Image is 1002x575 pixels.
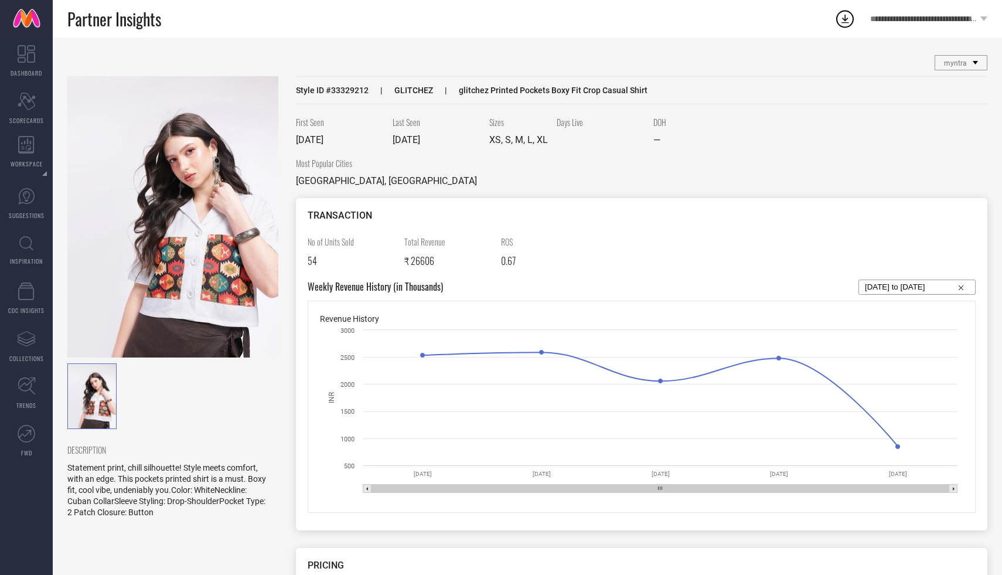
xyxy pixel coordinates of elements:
[404,254,434,268] span: ₹ 26606
[889,471,907,477] text: [DATE]
[296,134,323,145] span: [DATE]
[340,354,355,362] text: 2500
[308,210,976,221] div: TRANSACTION
[67,444,270,456] span: DESCRIPTION
[296,86,369,95] span: Style ID # 33329212
[393,134,420,145] span: [DATE]
[9,116,44,125] span: SCORECARDS
[393,116,480,128] span: Last Seen
[340,327,355,335] text: 3000
[10,257,43,266] span: INSPIRATION
[834,8,856,29] div: Open download list
[9,211,45,220] span: SUGGESTIONS
[944,59,967,67] span: myntra
[489,116,548,128] span: Sizes
[433,86,647,95] span: glitchez Printed Pockets Boxy Fit Crop Casual Shirt
[653,116,741,128] span: DOH
[340,408,355,416] text: 1500
[296,157,477,169] span: Most Popular Cities
[308,254,317,268] span: 54
[11,159,43,168] span: WORKSPACE
[21,448,32,457] span: FWD
[340,381,355,389] text: 2000
[9,354,44,363] span: COLLECTIONS
[865,280,969,294] input: Select...
[308,560,976,571] div: PRICING
[533,471,551,477] text: [DATE]
[8,306,45,315] span: CDC INSIGHTS
[770,471,788,477] text: [DATE]
[652,471,670,477] text: [DATE]
[369,86,433,95] span: GLITCHEZ
[344,462,355,470] text: 500
[404,236,492,248] span: Total Revenue
[501,254,516,268] span: 0.67
[328,392,336,403] text: INR
[501,236,589,248] span: ROS
[11,69,42,77] span: DASHBOARD
[296,175,477,186] span: [GEOGRAPHIC_DATA], [GEOGRAPHIC_DATA]
[340,435,355,443] text: 1000
[308,236,396,248] span: No of Units Sold
[653,134,660,145] span: —
[308,280,443,295] span: Weekly Revenue History (in Thousands)
[16,401,36,410] span: TRENDS
[414,471,432,477] text: [DATE]
[320,314,379,324] span: Revenue History
[296,116,384,128] span: First Seen
[489,134,548,145] span: XS, S, M, L, XL
[557,116,645,128] span: Days Live
[67,7,161,31] span: Partner Insights
[67,463,266,517] span: Statement print, chill silhouette! Style meets comfort, with an edge. This pockets printed shirt ...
